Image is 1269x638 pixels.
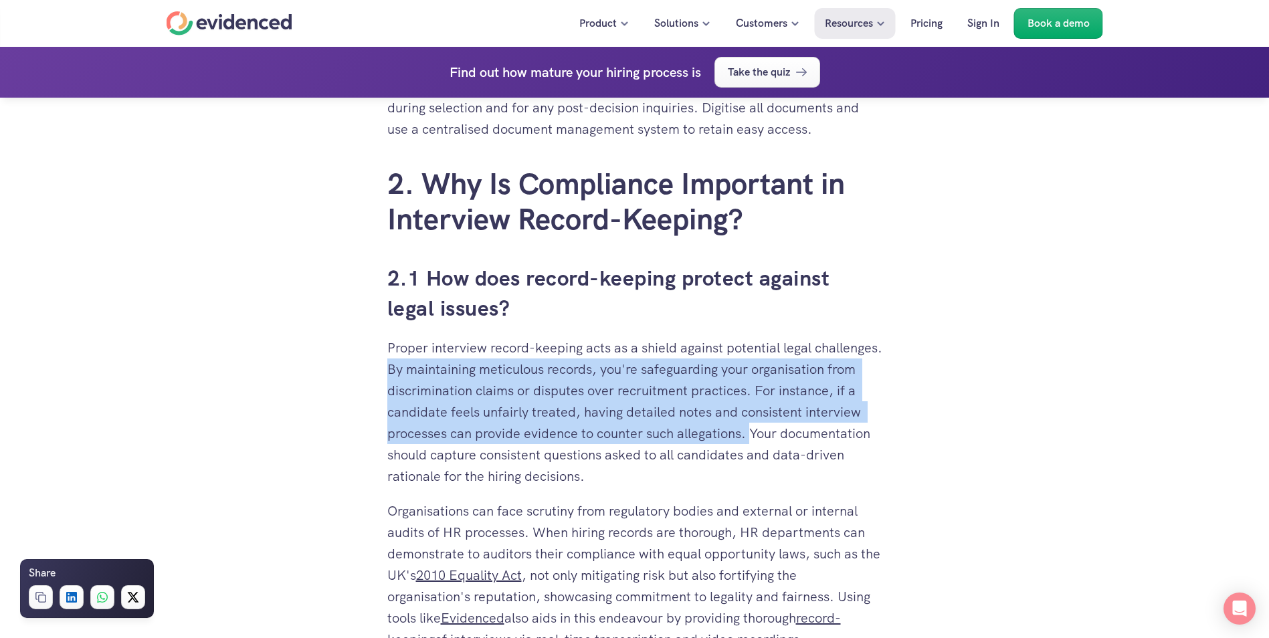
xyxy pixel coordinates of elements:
a: Take the quiz [714,57,820,88]
a: Pricing [900,8,953,39]
p: Book a demo [1028,15,1090,32]
p: Sign In [967,15,999,32]
a: Sign In [957,8,1009,39]
a: Evidenced [441,609,504,627]
p: Pricing [910,15,943,32]
h6: Share [29,564,56,582]
h4: Find out how mature your hiring process is [450,62,701,83]
p: Product [579,15,617,32]
p: Take the quiz [728,64,790,81]
a: 2. Why Is Compliance Important in Interview Record-Keeping? [387,165,852,238]
a: 2.1 How does record-keeping protect against legal issues? [387,264,836,322]
p: Solutions [654,15,698,32]
div: Open Intercom Messenger [1224,593,1256,625]
p: Proper interview record-keeping acts as a shield against potential legal challenges. By maintaini... [387,337,882,487]
a: Book a demo [1014,8,1103,39]
a: Home [167,11,292,35]
p: Resources [825,15,873,32]
p: Customers [736,15,787,32]
a: 2010 Equality Act [416,566,522,584]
